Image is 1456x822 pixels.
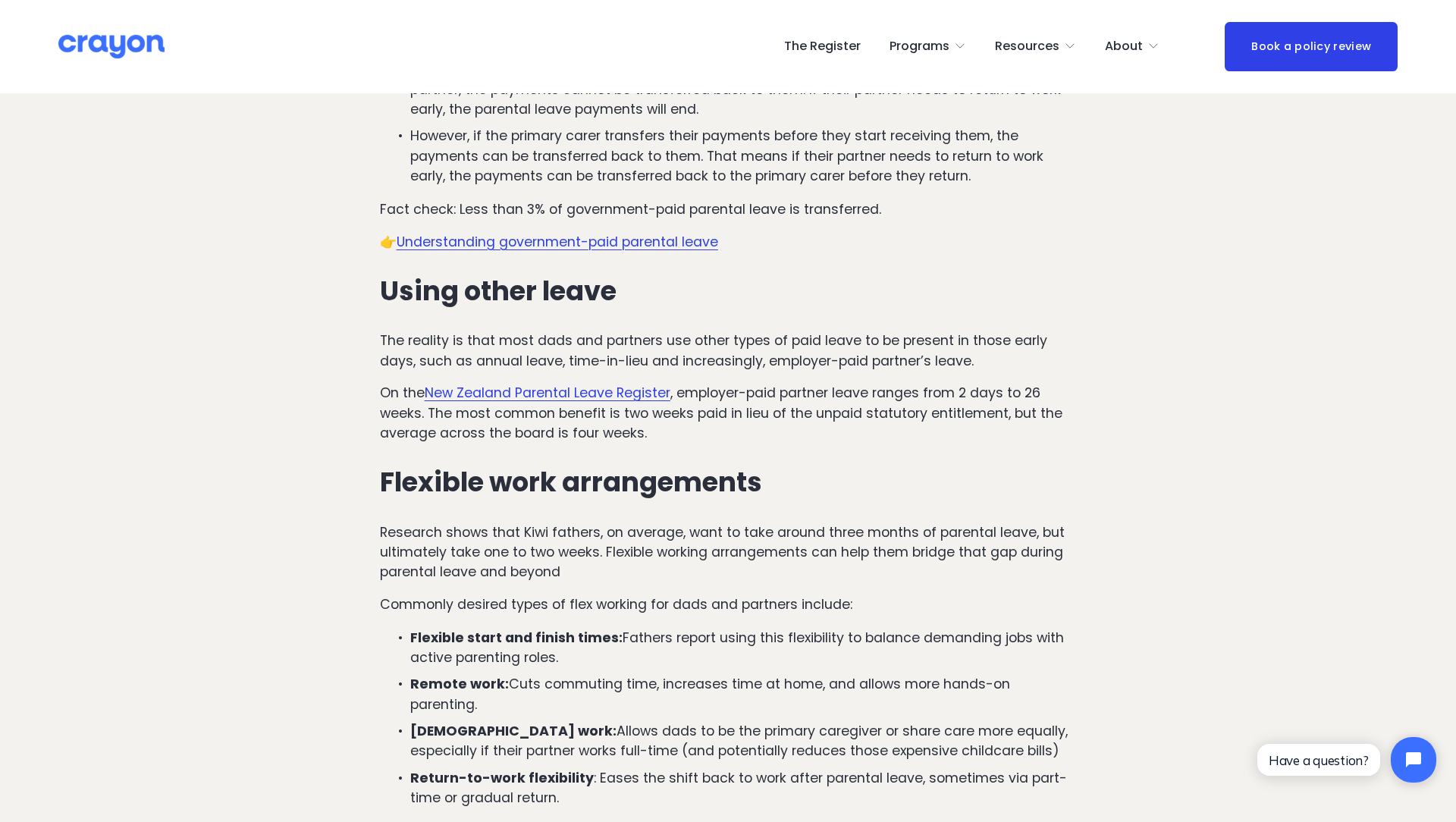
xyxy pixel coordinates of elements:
a: Understanding government-paid parental leave [397,233,718,251]
p: Allows dads to be the primary caregiver or share care more equally, especially if their partner w... [410,721,1077,761]
strong: Remote work: [410,675,509,693]
strong: Using other leave [380,272,617,309]
img: Crayon [58,33,165,60]
span: Resources [995,36,1059,58]
iframe: Tidio Chat [1244,724,1449,795]
strong: Return-to-work flexibility [410,769,594,787]
p: On the , employer-paid partner leave ranges from 2 days to 26 weeks. The most common benefit is t... [380,383,1077,443]
strong: [DEMOGRAPHIC_DATA] work: [410,722,617,740]
a: folder dropdown [995,34,1076,58]
strong: Flexible start and finish times: [410,629,623,647]
a: folder dropdown [1105,34,1159,58]
span: About [1105,36,1143,58]
p: Commonly desired types of flex working for dads and partners include: [380,595,1077,614]
strong: Flexible work arrangements [380,463,762,500]
p: However, if the primary carer transfers their payments before they start receiving them, the paym... [410,126,1077,186]
a: New Zealand Parental Leave Register [425,384,670,402]
p: The reality is that most dads and partners use other types of paid leave to be present in those e... [380,331,1077,371]
p: : Eases the shift back to work after parental leave, sometimes via part-time or gradual return. [410,768,1077,808]
p: Fact check: Less than 3% of government-paid parental leave is transferred. [380,199,1077,219]
p: Fathers report using this flexibility to balance demanding jobs with active parenting roles. [410,628,1077,668]
a: folder dropdown [890,34,966,58]
span: Programs [890,36,949,58]
p: Research shows that Kiwi fathers, on average, want to take around three months of parental leave,... [380,522,1077,582]
a: The Register [784,34,861,58]
p: 👉 [380,232,1077,252]
p: Cuts commuting time, increases time at home, and allows more hands-on parenting. [410,674,1077,714]
a: Book a policy review [1225,22,1398,71]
